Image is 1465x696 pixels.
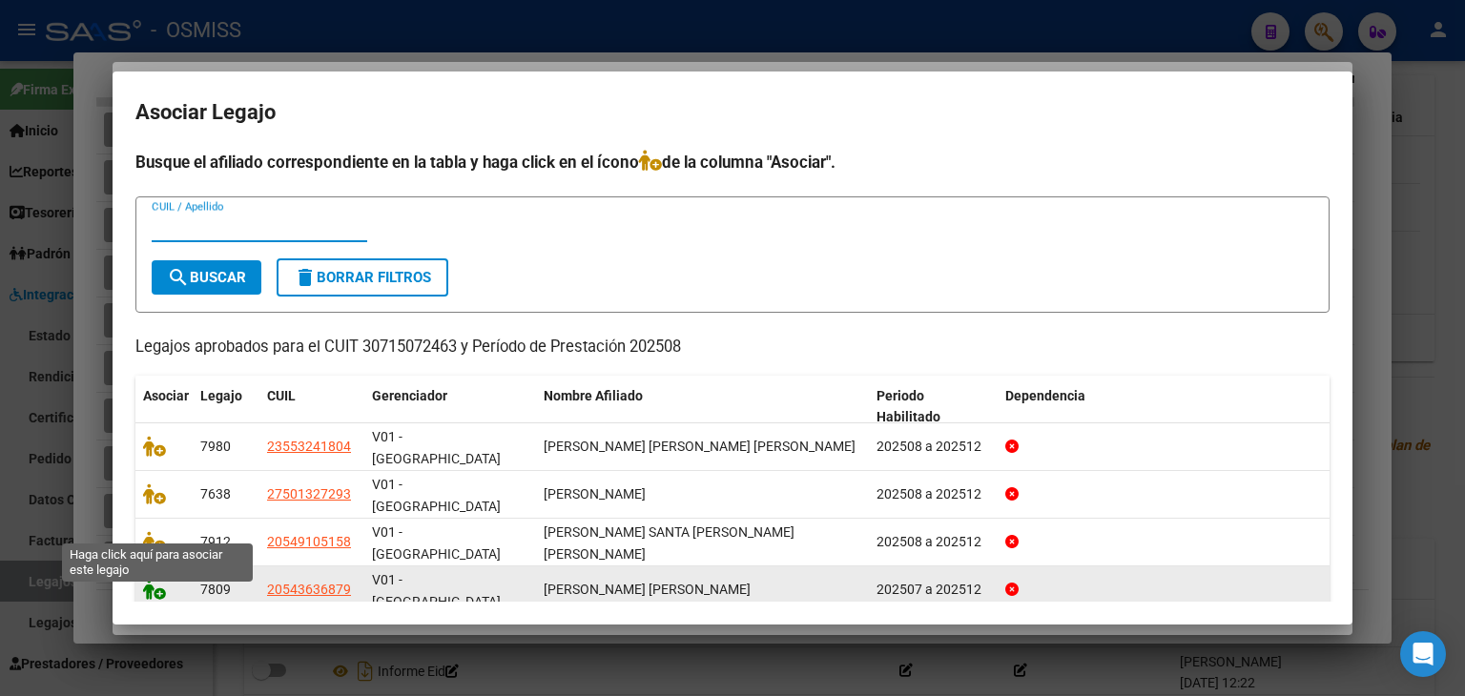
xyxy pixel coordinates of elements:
span: Legajo [200,388,242,403]
div: 202508 a 202512 [877,531,990,553]
span: 23553241804 [267,439,351,454]
div: Open Intercom Messenger [1400,631,1446,677]
span: Gerenciador [372,388,447,403]
datatable-header-cell: Nombre Afiliado [536,376,869,439]
button: Buscar [152,260,261,295]
datatable-header-cell: Gerenciador [364,376,536,439]
span: FERRERO ELIAS ISMAEL [544,582,751,597]
span: 7980 [200,439,231,454]
span: 7638 [200,486,231,502]
span: Dependencia [1005,388,1085,403]
span: Asociar [143,388,189,403]
datatable-header-cell: Dependencia [998,376,1331,439]
span: Periodo Habilitado [877,388,940,425]
span: Nombre Afiliado [544,388,643,403]
span: V01 - [GEOGRAPHIC_DATA] [372,429,501,466]
span: 20549105158 [267,534,351,549]
datatable-header-cell: Asociar [135,376,193,439]
span: 7912 [200,534,231,549]
p: Legajos aprobados para el CUIT 30715072463 y Período de Prestación 202508 [135,336,1330,359]
span: Borrar Filtros [294,269,431,286]
span: V01 - [GEOGRAPHIC_DATA] [372,477,501,514]
datatable-header-cell: Legajo [193,376,259,439]
span: 7809 [200,582,231,597]
span: MARTINEZ ZAHIRA AYLEN [544,486,646,502]
button: Borrar Filtros [277,258,448,297]
span: V01 - [GEOGRAPHIC_DATA] [372,572,501,609]
span: Buscar [167,269,246,286]
span: 27501327293 [267,486,351,502]
div: 202508 a 202512 [877,436,990,458]
mat-icon: search [167,266,190,289]
datatable-header-cell: CUIL [259,376,364,439]
span: V01 - [GEOGRAPHIC_DATA] [372,524,501,562]
span: CASTILLO SANTA CRUZ JONAS FABIAN [544,524,794,562]
span: CUIL [267,388,296,403]
mat-icon: delete [294,266,317,289]
div: 202507 a 202512 [877,579,990,601]
span: 20543636879 [267,582,351,597]
div: 202508 a 202512 [877,483,990,505]
datatable-header-cell: Periodo Habilitado [869,376,998,439]
h2: Asociar Legajo [135,94,1330,131]
span: MANSILLA GOYENECHE JAZMIN ISABELLA [544,439,856,454]
h4: Busque el afiliado correspondiente en la tabla y haga click en el ícono de la columna "Asociar". [135,150,1330,174]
